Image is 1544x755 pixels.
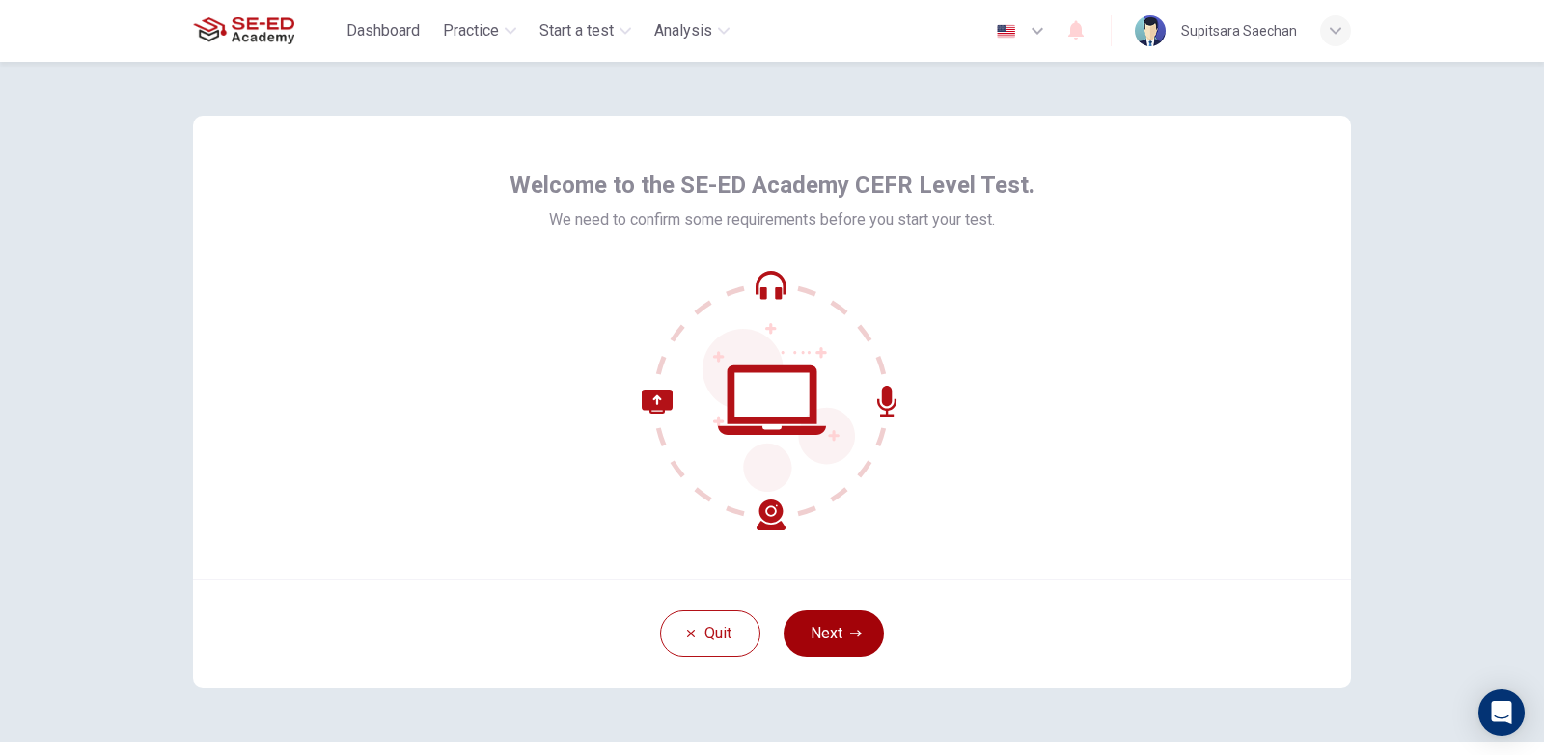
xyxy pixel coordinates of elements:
[1135,15,1166,46] img: Profile picture
[339,13,427,48] button: Dashboard
[443,19,499,42] span: Practice
[647,13,737,48] button: Analysis
[539,19,614,42] span: Start a test
[994,24,1018,39] img: en
[549,208,995,231] span: We need to confirm some requirements before you start your test.
[660,610,760,657] button: Quit
[193,12,339,50] a: SE-ED Academy logo
[346,19,420,42] span: Dashboard
[510,170,1034,201] span: Welcome to the SE-ED Academy CEFR Level Test.
[435,13,524,48] button: Practice
[193,12,294,50] img: SE-ED Academy logo
[1478,689,1525,736] div: Open Intercom Messenger
[532,13,639,48] button: Start a test
[784,610,884,657] button: Next
[1181,19,1297,42] div: Supitsara Saechan
[654,19,712,42] span: Analysis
